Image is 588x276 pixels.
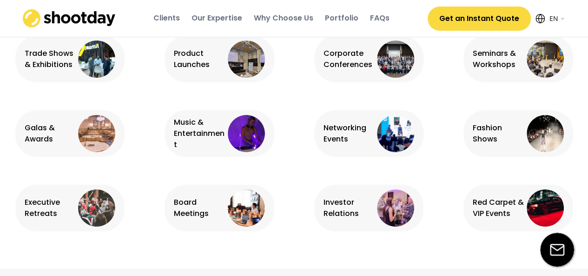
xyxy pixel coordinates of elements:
img: shootday_logo.png [23,9,116,27]
div: Product Launches [174,48,225,70]
div: Seminars & Workshops [473,48,524,70]
img: prewedding-circle%403x.webp [78,189,115,227]
div: Networking Events [324,122,375,145]
img: networking%20event%402x.png [377,115,414,152]
div: Corporate Conferences [324,48,375,70]
div: Clients [153,13,180,23]
div: Why Choose Us [254,13,313,23]
div: Investor Relations [324,197,375,219]
div: Executive Retreats [25,197,76,219]
div: Trade Shows & Exhibitions [25,48,76,70]
img: email-icon%20%281%29.svg [540,233,574,267]
img: product%20launches%403x.webp [228,40,265,78]
img: VIP%20event%403x.webp [527,189,564,227]
div: Music & Entertainment [174,117,225,150]
div: Our Expertise [192,13,242,23]
img: exhibition%402x.png [78,40,115,78]
button: Get an Instant Quote [428,7,531,31]
img: entertainment%403x.webp [228,115,265,152]
img: seminars%403x.webp [527,40,564,78]
div: Board Meetings [174,197,225,219]
img: gala%20event%403x.webp [78,115,115,152]
img: corporate%20conference%403x.webp [377,40,414,78]
div: Portfolio [325,13,358,23]
div: Galas & Awards [25,122,76,145]
img: investor%20relations%403x.webp [377,189,414,227]
div: Fashion Shows [473,122,524,145]
div: FAQs [370,13,390,23]
img: board%20meeting%403x.webp [228,189,265,227]
div: Red Carpet & VIP Events [473,197,524,219]
img: fashion%20event%403x.webp [527,115,564,152]
img: Icon%20feather-globe%20%281%29.svg [535,14,545,23]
